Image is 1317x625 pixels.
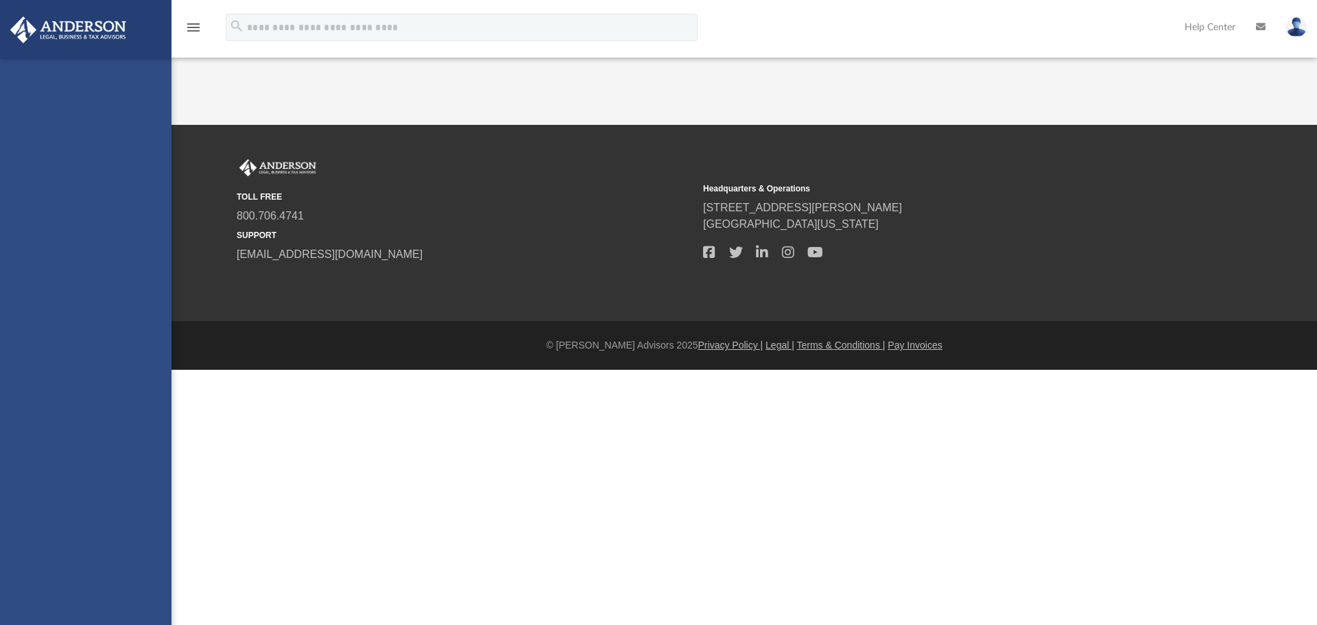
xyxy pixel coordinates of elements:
a: [EMAIL_ADDRESS][DOMAIN_NAME] [237,248,423,260]
small: Headquarters & Operations [703,182,1160,195]
a: [STREET_ADDRESS][PERSON_NAME] [703,202,902,213]
i: menu [185,19,202,36]
a: Privacy Policy | [698,340,763,351]
img: Anderson Advisors Platinum Portal [237,159,319,177]
a: Legal | [766,340,794,351]
a: Terms & Conditions | [797,340,886,351]
a: [GEOGRAPHIC_DATA][US_STATE] [703,218,879,230]
a: menu [185,26,202,36]
small: SUPPORT [237,229,693,241]
img: Anderson Advisors Platinum Portal [6,16,130,43]
img: User Pic [1286,17,1307,37]
a: Pay Invoices [888,340,942,351]
a: 800.706.4741 [237,210,304,222]
small: TOLL FREE [237,191,693,203]
i: search [229,19,244,34]
div: © [PERSON_NAME] Advisors 2025 [171,338,1317,353]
